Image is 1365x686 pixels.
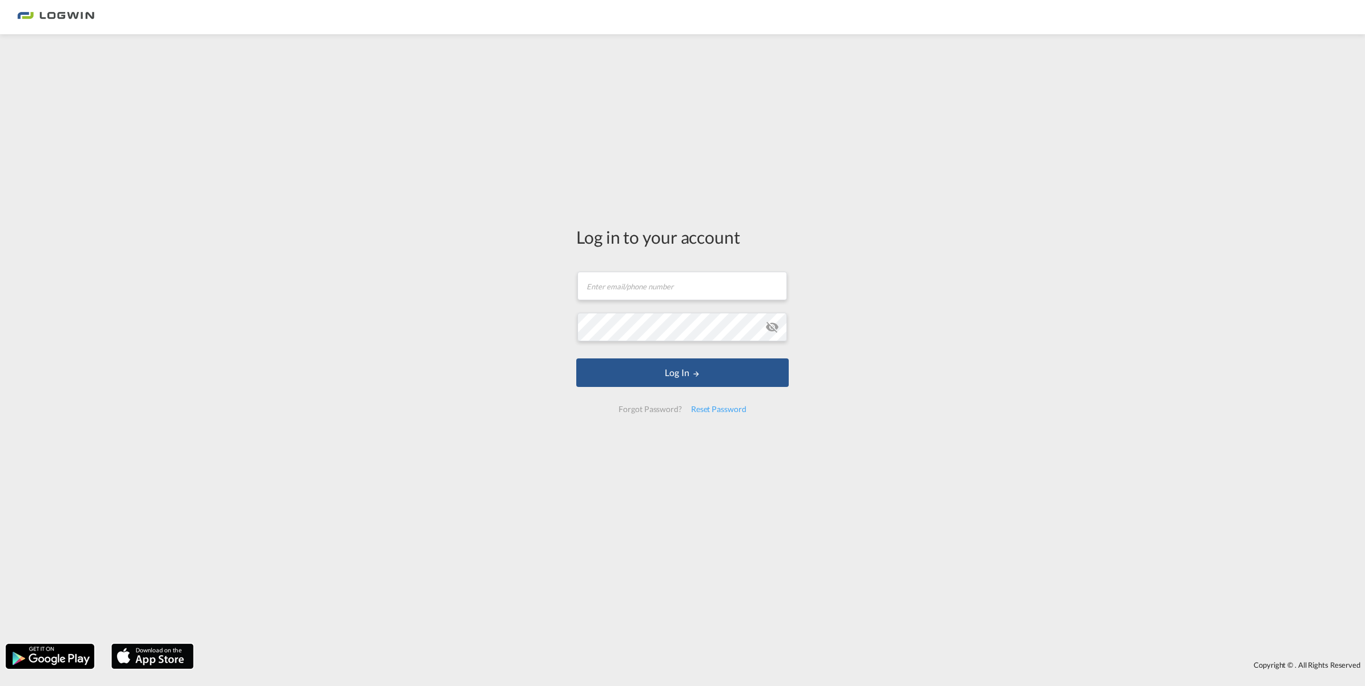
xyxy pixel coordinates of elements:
[199,655,1365,675] div: Copyright © . All Rights Reserved
[765,320,779,334] md-icon: icon-eye-off
[576,225,789,249] div: Log in to your account
[614,399,686,419] div: Forgot Password?
[5,643,95,670] img: google.png
[686,399,751,419] div: Reset Password
[110,643,195,670] img: apple.png
[577,272,787,300] input: Enter email/phone number
[17,5,94,30] img: 2761ae10d95411efa20a1f5e0282d2d7.png
[576,358,789,387] button: LOGIN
